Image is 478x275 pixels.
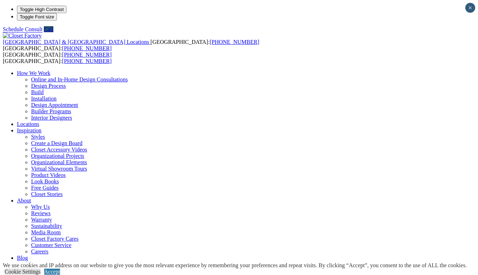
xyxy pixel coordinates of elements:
[3,52,112,64] span: [GEOGRAPHIC_DATA]: [GEOGRAPHIC_DATA]:
[17,70,51,76] a: How We Work
[3,39,259,51] span: [GEOGRAPHIC_DATA]: [GEOGRAPHIC_DATA]:
[5,269,41,275] a: Cookie Settings
[20,14,54,19] span: Toggle Font size
[31,134,45,140] a: Styles
[31,153,84,159] a: Organizational Projects
[17,6,66,13] button: Toggle High Contrast
[210,39,259,45] a: [PHONE_NUMBER]
[31,96,57,102] a: Installation
[31,210,51,216] a: Reviews
[31,242,71,248] a: Customer Service
[465,3,475,13] button: Close
[31,108,71,114] a: Builder Programs
[31,115,72,121] a: Interior Designers
[3,33,42,39] img: Closet Factory
[17,197,31,204] a: About
[31,229,61,235] a: Media Room
[3,39,151,45] a: [GEOGRAPHIC_DATA] & [GEOGRAPHIC_DATA] Locations
[31,76,128,82] a: Online and In-Home Design Consultations
[62,58,112,64] a: [PHONE_NUMBER]
[31,223,62,229] a: Sustainability
[20,7,64,12] span: Toggle High Contrast
[31,217,52,223] a: Warranty
[31,159,87,165] a: Organizational Elements
[31,185,59,191] a: Free Guides
[3,262,467,269] div: We use cookies and IP address on our website to give you the most relevant experience by remember...
[17,127,41,133] a: Inspiration
[31,166,87,172] a: Virtual Showroom Tours
[31,147,87,153] a: Closet Accessory Videos
[31,204,50,210] a: Why Us
[31,191,63,197] a: Closet Stories
[17,255,28,261] a: Blog
[3,39,149,45] span: [GEOGRAPHIC_DATA] & [GEOGRAPHIC_DATA] Locations
[62,52,112,58] a: [PHONE_NUMBER]
[3,26,42,32] a: Schedule Consult
[17,13,57,21] button: Toggle Font size
[31,102,78,108] a: Design Appointment
[31,236,78,242] a: Closet Factory Cares
[17,121,39,127] a: Locations
[17,261,44,267] a: Franchising
[31,178,59,184] a: Look Books
[44,26,53,32] a: Call
[44,269,60,275] a: Accept
[31,248,48,254] a: Careers
[31,140,82,146] a: Create a Design Board
[31,89,44,95] a: Build
[62,45,112,51] a: [PHONE_NUMBER]
[31,172,66,178] a: Product Videos
[31,83,66,89] a: Design Process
